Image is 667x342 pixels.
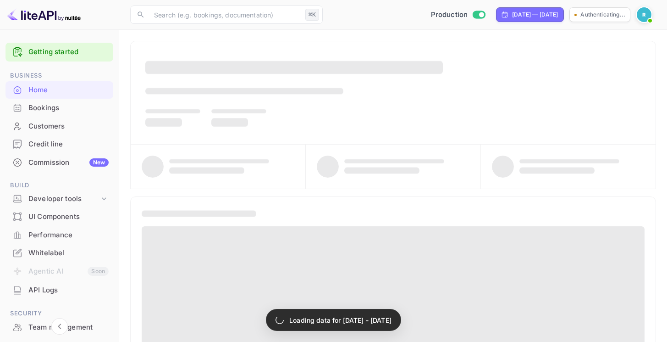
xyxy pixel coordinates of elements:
div: Home [28,85,109,95]
div: Bookings [6,99,113,117]
p: Loading data for [DATE] - [DATE] [289,315,391,325]
div: Team management [28,322,109,333]
div: Developer tools [28,194,99,204]
div: API Logs [6,281,113,299]
a: Getting started [28,47,109,57]
div: Customers [6,118,113,135]
div: New [89,158,109,167]
span: Business [6,71,113,81]
a: Credit line [6,135,113,152]
div: API Logs [28,285,109,296]
input: Search (e.g. bookings, documentation) [149,6,302,24]
a: Home [6,81,113,98]
div: Whitelabel [6,244,113,262]
a: Customers [6,118,113,135]
div: UI Components [6,208,113,226]
div: [DATE] — [DATE] [512,11,558,19]
div: UI Components [28,212,109,222]
div: Performance [6,226,113,244]
div: Customers [28,121,109,132]
div: Developer tools [6,191,113,207]
a: Bookings [6,99,113,116]
span: Security [6,308,113,319]
img: Revolut [637,7,651,22]
div: Getting started [6,43,113,62]
div: Whitelabel [28,248,109,258]
div: Credit line [28,139,109,150]
div: Performance [28,230,109,241]
img: LiteAPI logo [7,7,81,22]
button: Collapse navigation [51,318,68,335]
p: Authenticating... [580,11,625,19]
a: UI Components [6,208,113,225]
div: Switch to Sandbox mode [427,10,489,20]
a: API Logs [6,281,113,298]
div: ⌘K [305,9,319,21]
a: CommissionNew [6,154,113,171]
div: Bookings [28,103,109,113]
span: Build [6,180,113,191]
a: Whitelabel [6,244,113,261]
div: Home [6,81,113,99]
div: Team management [6,319,113,336]
span: Production [431,10,468,20]
a: Team management [6,319,113,336]
a: Performance [6,226,113,243]
div: Credit line [6,135,113,153]
div: Commission [28,157,109,168]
